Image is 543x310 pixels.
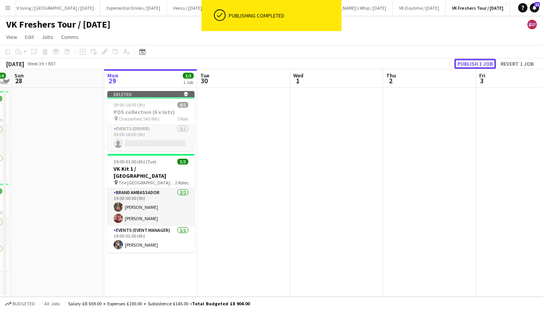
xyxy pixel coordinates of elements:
app-user-avatar: Gosh Promo UK [527,20,537,29]
span: Chesterfield S45 9NU [119,116,159,122]
span: Jobs [42,33,53,40]
button: Revert 1 job [497,59,537,69]
app-card-role: Events (Event Manager)1/119:00-01:00 (6h)[PERSON_NAME] [107,226,194,252]
div: Publishing completed [229,12,338,19]
span: 09:00-18:00 (9h) [114,102,145,108]
a: Comms [58,32,82,42]
a: Edit [22,32,37,42]
div: 1 Job [183,79,193,85]
app-job-card: Deleted 09:00-18:00 (9h)0/1POS collection (6 x lots) Chesterfield S45 9NU1 RoleEvents (Driver)0/1... [107,91,194,151]
a: View [3,32,20,42]
button: Publish 1 job [454,59,496,69]
span: Budgeted [12,301,35,306]
span: Week 39 [26,61,45,67]
div: BST [48,61,56,67]
button: [PERSON_NAME]'s Whip / [DATE] [317,0,393,16]
app-card-role: Brand Ambassador2/219:00-00:00 (5h)[PERSON_NAME][PERSON_NAME] [107,188,194,226]
h3: POS collection (6 x lots) [107,109,194,116]
span: Fri [479,72,485,79]
span: 29 [106,76,118,85]
span: 3/3 [177,159,188,165]
span: Sun [14,72,24,79]
span: The [GEOGRAPHIC_DATA], [GEOGRAPHIC_DATA] [119,180,175,186]
app-job-card: 19:00-01:00 (6h) (Tue)3/3VK Kit 1 / [GEOGRAPHIC_DATA] The [GEOGRAPHIC_DATA], [GEOGRAPHIC_DATA]2 R... [107,154,194,252]
button: VK Freshers Tour / [DATE] [446,0,510,16]
span: 0/1 [177,102,188,108]
div: Salary £8 659.00 + Expenses £100.00 + Subsistence £145.00 = [68,301,250,306]
span: Comms [61,33,79,40]
span: View [6,33,17,40]
span: All jobs [43,301,61,306]
span: Wed [293,72,303,79]
h1: VK Freshers Tour / [DATE] [6,19,110,30]
span: 2 [385,76,396,85]
span: 1 [292,76,303,85]
button: VK Daytime / [DATE] [393,0,446,16]
a: 11 [530,3,539,12]
a: Jobs [39,32,56,42]
button: Experiential Drinks / [DATE] [100,0,167,16]
span: 3/3 [183,73,194,79]
button: Veezu / [DATE] [167,0,208,16]
button: Budgeted [4,299,36,308]
span: Edit [25,33,34,40]
span: 19:00-01:00 (6h) (Tue) [114,159,156,165]
span: Mon [107,72,118,79]
span: 3 [478,76,485,85]
div: [DATE] [6,60,24,68]
span: 1 Role [177,116,188,122]
span: 2 Roles [175,180,188,186]
app-card-role: Events (Driver)0/109:00-18:00 (9h) [107,124,194,151]
span: Tue [200,72,209,79]
span: 28 [13,76,24,85]
span: 30 [199,76,209,85]
span: 11 [534,2,540,7]
span: Total Budgeted £8 904.00 [192,301,250,306]
span: Thu [386,72,396,79]
div: Deleted [107,91,194,97]
h3: VK Kit 1 / [GEOGRAPHIC_DATA] [107,165,194,179]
